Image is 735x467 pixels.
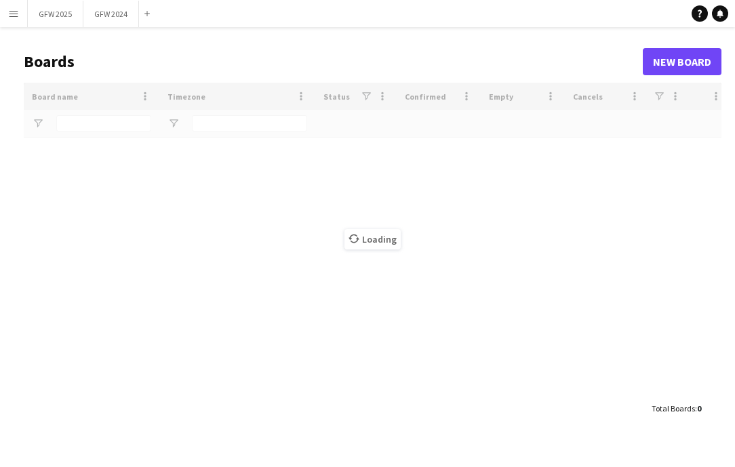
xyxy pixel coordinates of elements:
span: Total Boards [652,403,695,413]
button: GFW 2024 [83,1,139,27]
a: New Board [643,48,721,75]
button: GFW 2025 [28,1,83,27]
h1: Boards [24,52,643,72]
span: 0 [697,403,701,413]
div: : [652,395,701,422]
span: Loading [344,229,401,249]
